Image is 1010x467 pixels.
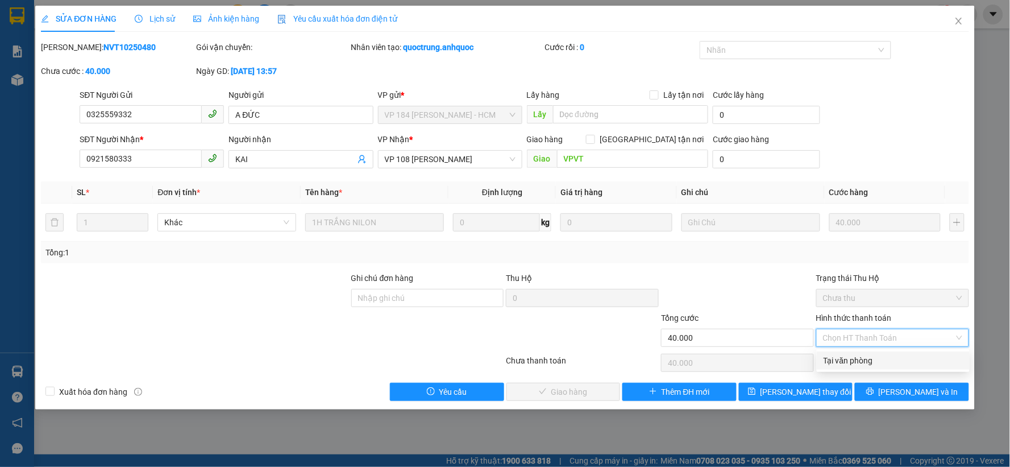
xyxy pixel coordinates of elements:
img: icon [277,15,286,24]
span: exclamation-circle [427,387,435,396]
button: plusThêm ĐH mới [622,383,737,401]
button: printer[PERSON_NAME] và In [855,383,969,401]
span: clock-circle [135,15,143,23]
span: user-add [358,155,367,164]
b: [DATE] 13:57 [231,67,277,76]
span: printer [866,387,874,396]
span: Giá trị hàng [560,188,602,197]
div: Người nhận [228,133,373,146]
span: Lấy tận nơi [659,89,708,101]
input: VD: Bàn, Ghế [305,213,444,232]
span: info-circle [134,388,142,396]
span: VP 108 Lê Hồng Phong - Vũng Tàu [385,151,516,168]
span: Thêm ĐH mới [662,386,710,398]
span: SỬA ĐƠN HÀNG [41,14,117,23]
b: 40.000 [85,67,110,76]
span: Giao [527,150,557,168]
span: [GEOGRAPHIC_DATA] tận nơi [595,133,708,146]
span: Lấy hàng [527,90,560,100]
button: plus [950,213,964,232]
button: checkGiao hàng [506,383,621,401]
input: Dọc đường [557,150,709,168]
span: close [954,16,963,26]
div: Ngày GD: [196,65,349,77]
div: Chưa cước : [41,65,194,77]
button: exclamation-circleYêu cầu [390,383,504,401]
span: Xuất hóa đơn hàng [55,386,132,398]
span: Yêu cầu [439,386,467,398]
div: Gói vận chuyển: [196,41,349,53]
span: plus [649,387,657,396]
label: Cước giao hàng [713,135,769,144]
div: Cước rồi : [545,41,698,53]
label: Hình thức thanh toán [816,313,892,323]
span: picture [193,15,201,23]
input: Cước giao hàng [713,150,820,168]
input: Ghi Chú [681,213,820,232]
span: Lịch sử [135,14,175,23]
label: Cước lấy hàng [713,90,764,100]
div: [PERSON_NAME]: [41,41,194,53]
span: Ảnh kiện hàng [193,14,259,23]
div: VP gửi [378,89,522,101]
span: Chưa thu [823,290,962,307]
input: Dọc đường [553,105,709,123]
b: quoctrung.anhquoc [404,43,474,52]
div: Tại văn phòng [824,354,963,367]
span: Cước hàng [829,188,868,197]
span: Đơn vị tính [157,188,200,197]
div: Nhân viên tạo: [351,41,543,53]
span: save [748,387,756,396]
div: SĐT Người Gửi [80,89,224,101]
span: Yêu cầu xuất hóa đơn điện tử [277,14,397,23]
button: delete [45,213,64,232]
div: Chưa thanh toán [505,354,660,374]
input: Cước lấy hàng [713,106,820,124]
b: 0 [580,43,585,52]
span: Tổng cước [661,313,699,323]
span: VP 184 Nguyễn Văn Trỗi - HCM [385,106,516,123]
span: [PERSON_NAME] và In [879,386,958,398]
span: Khác [164,214,289,231]
th: Ghi chú [677,181,825,204]
input: Ghi chú đơn hàng [351,289,504,307]
span: SL [77,188,86,197]
span: Định lượng [482,188,522,197]
span: Tên hàng [305,188,342,197]
div: Trạng thái Thu Hộ [816,272,969,284]
input: 0 [560,213,672,232]
button: save[PERSON_NAME] thay đổi [739,383,853,401]
label: Ghi chú đơn hàng [351,274,414,283]
input: 0 [829,213,941,232]
span: [PERSON_NAME] thay đổi [760,386,851,398]
div: SĐT Người Nhận [80,133,224,146]
span: Thu Hộ [506,274,532,283]
span: kg [540,213,551,232]
span: edit [41,15,49,23]
span: VP Nhận [378,135,410,144]
span: Lấy [527,105,553,123]
span: phone [208,109,217,118]
div: Tổng: 1 [45,246,390,259]
span: Giao hàng [527,135,563,144]
span: phone [208,154,217,163]
div: Người gửi [228,89,373,101]
b: NVT10250480 [103,43,156,52]
button: Close [943,6,975,38]
span: Chọn HT Thanh Toán [823,329,962,346]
